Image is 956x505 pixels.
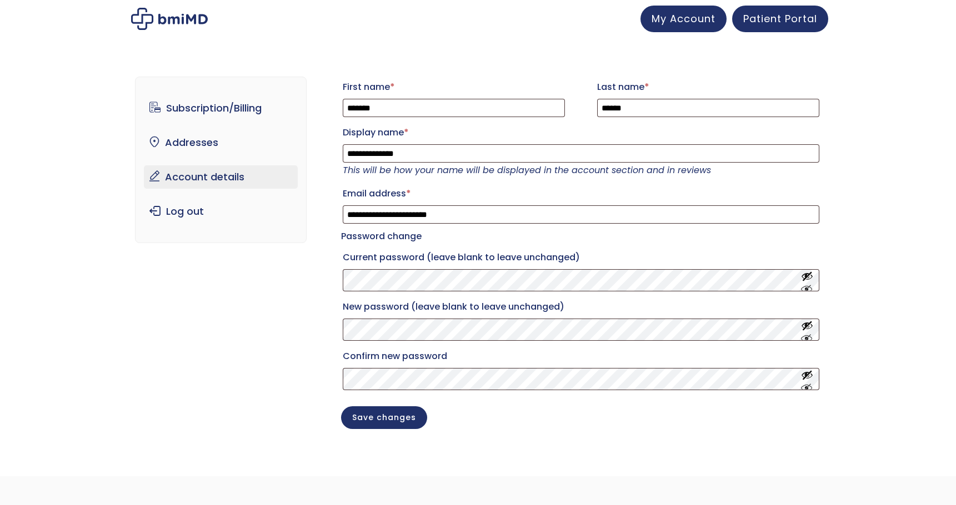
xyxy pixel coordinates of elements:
legend: Password change [341,229,422,244]
nav: Account pages [135,77,307,243]
em: This will be how your name will be displayed in the account section and in reviews [343,164,711,176]
span: Patient Portal [743,12,817,26]
button: Show password [801,320,813,340]
a: Subscription/Billing [144,97,298,120]
label: Current password (leave blank to leave unchanged) [343,249,819,266]
label: First name [343,78,565,96]
img: My account [131,8,208,30]
span: My Account [652,12,715,26]
label: Email address [343,185,819,203]
a: Log out [144,200,298,223]
a: Addresses [144,131,298,154]
label: Last name [597,78,819,96]
button: Show password [801,270,813,291]
a: Account details [144,165,298,189]
label: Display name [343,124,819,142]
label: New password (leave blank to leave unchanged) [343,298,819,316]
a: Patient Portal [732,6,828,32]
button: Show password [801,369,813,390]
button: Save changes [341,406,427,429]
label: Confirm new password [343,347,819,365]
a: My Account [640,6,727,32]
